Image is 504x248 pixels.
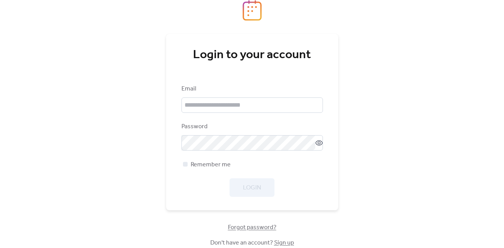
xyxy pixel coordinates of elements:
span: Don't have an account? [210,238,294,248]
a: Forgot password? [228,225,276,230]
div: Email [181,84,321,94]
div: Login to your account [181,47,323,63]
div: Password [181,122,321,131]
span: Remember me [191,160,231,169]
span: Forgot password? [228,223,276,232]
